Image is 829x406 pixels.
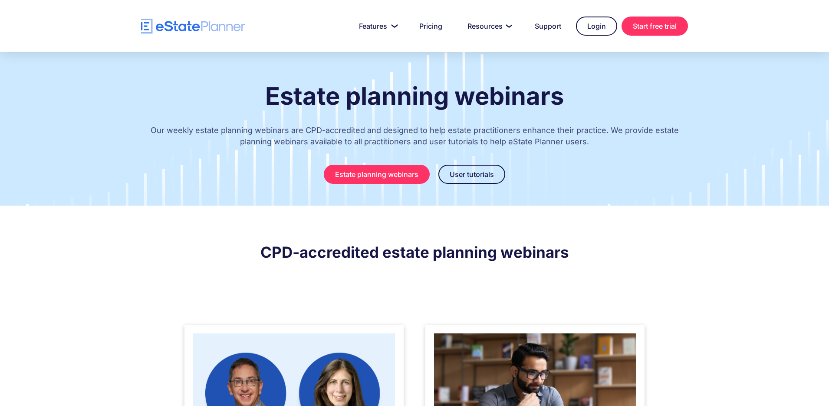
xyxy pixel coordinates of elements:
[576,17,617,36] a: Login
[324,165,430,184] a: Estate planning webinars
[438,165,505,184] a: User tutorials
[524,17,572,35] a: Support
[141,116,688,160] p: Our weekly estate planning webinars are CPD-accredited and designed to help estate practitioners ...
[265,81,564,111] strong: Estate planning webinars
[349,17,405,35] a: Features
[622,17,688,36] a: Start free trial
[141,19,245,34] a: home
[409,17,453,35] a: Pricing
[457,17,520,35] a: Resources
